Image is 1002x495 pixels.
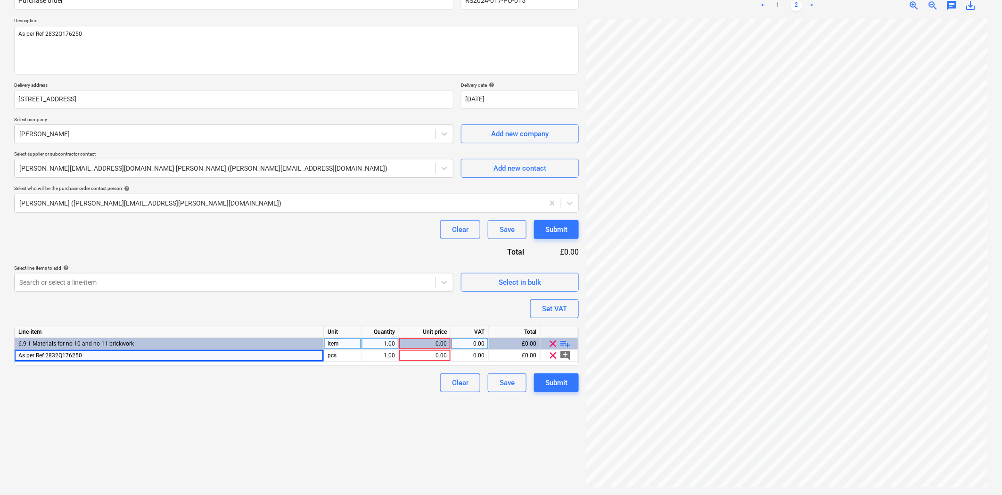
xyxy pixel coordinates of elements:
div: 0.00 [455,350,485,362]
div: Total [456,247,539,257]
button: Select in bulk [461,273,579,292]
textarea: As per Ref 2832Q176250 [14,26,579,74]
div: 0.00 [403,350,447,362]
span: 6.9.1 Materials for no 10 and no 11 brickwork [18,340,134,347]
div: Select who will be the purchase order contact person [14,185,579,191]
div: pcs [324,350,361,362]
div: Clear [452,377,468,389]
div: Set VAT [542,303,567,315]
p: Description [14,17,579,25]
p: Delivery address [14,82,453,90]
p: Select company [14,116,453,124]
span: help [487,82,494,88]
div: Line-item [15,326,324,338]
div: Save [500,377,515,389]
span: help [122,186,130,191]
div: VAT [451,326,489,338]
div: 1.00 [365,350,395,362]
button: Save [488,220,526,239]
div: Unit [324,326,361,338]
div: 0.00 [455,338,485,350]
span: clear [548,350,559,361]
button: Set VAT [530,299,579,318]
button: Clear [440,373,480,392]
div: Delivery date [461,82,579,88]
div: £0.00 [489,350,541,362]
div: Clear [452,223,468,236]
iframe: Chat Widget [955,450,1002,495]
div: £0.00 [489,338,541,350]
span: help [61,265,69,271]
div: Unit price [399,326,451,338]
button: Clear [440,220,480,239]
div: Add new contact [493,162,546,174]
span: As per Ref 2832Q176250 [18,352,82,359]
button: Submit [534,373,579,392]
div: Select line-items to add [14,265,453,271]
button: Submit [534,220,579,239]
input: Delivery date not specified [461,90,579,109]
div: Save [500,223,515,236]
span: playlist_add [560,338,571,349]
p: Select supplier or subcontractor contact [14,151,453,159]
button: Add new company [461,124,579,143]
div: Select in bulk [499,276,541,289]
button: Add new contact [461,159,579,178]
div: Add new company [491,128,549,140]
span: add_comment [560,350,571,361]
div: Submit [545,223,567,236]
button: Save [488,373,526,392]
div: Quantity [361,326,399,338]
input: Delivery address [14,90,453,109]
div: Submit [545,377,567,389]
div: £0.00 [540,247,579,257]
div: 0.00 [403,338,447,350]
div: 1.00 [365,338,395,350]
span: clear [548,338,559,349]
div: Total [489,326,541,338]
div: item [324,338,361,350]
